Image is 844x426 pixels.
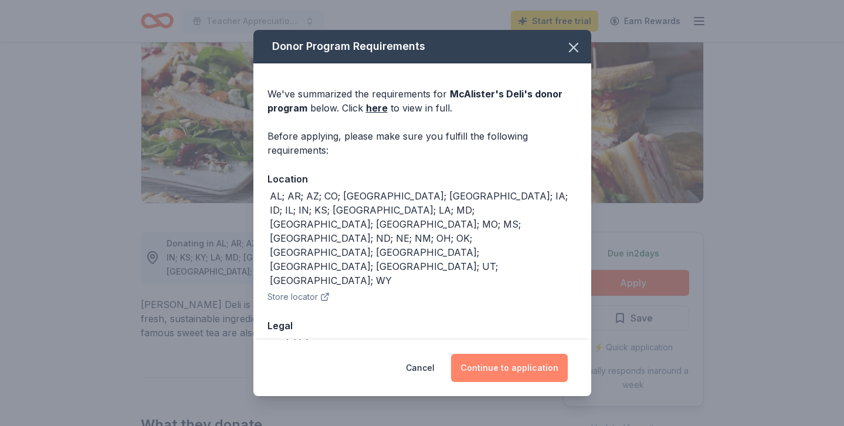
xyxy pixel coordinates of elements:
button: Continue to application [451,354,568,382]
div: Donor Program Requirements [253,30,591,63]
a: here [366,101,388,115]
button: Store locator [267,290,330,304]
button: Cancel [406,354,435,382]
div: AL; AR; AZ; CO; [GEOGRAPHIC_DATA]; [GEOGRAPHIC_DATA]; IA; ID; IL; IN; KS; [GEOGRAPHIC_DATA]; LA; ... [270,189,577,288]
div: Before applying, please make sure you fulfill the following requirements: [267,129,577,157]
div: 501(c)(3) preferred [270,336,355,350]
div: Location [267,171,577,187]
div: We've summarized the requirements for below. Click to view in full. [267,87,577,115]
div: Legal [267,318,577,333]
